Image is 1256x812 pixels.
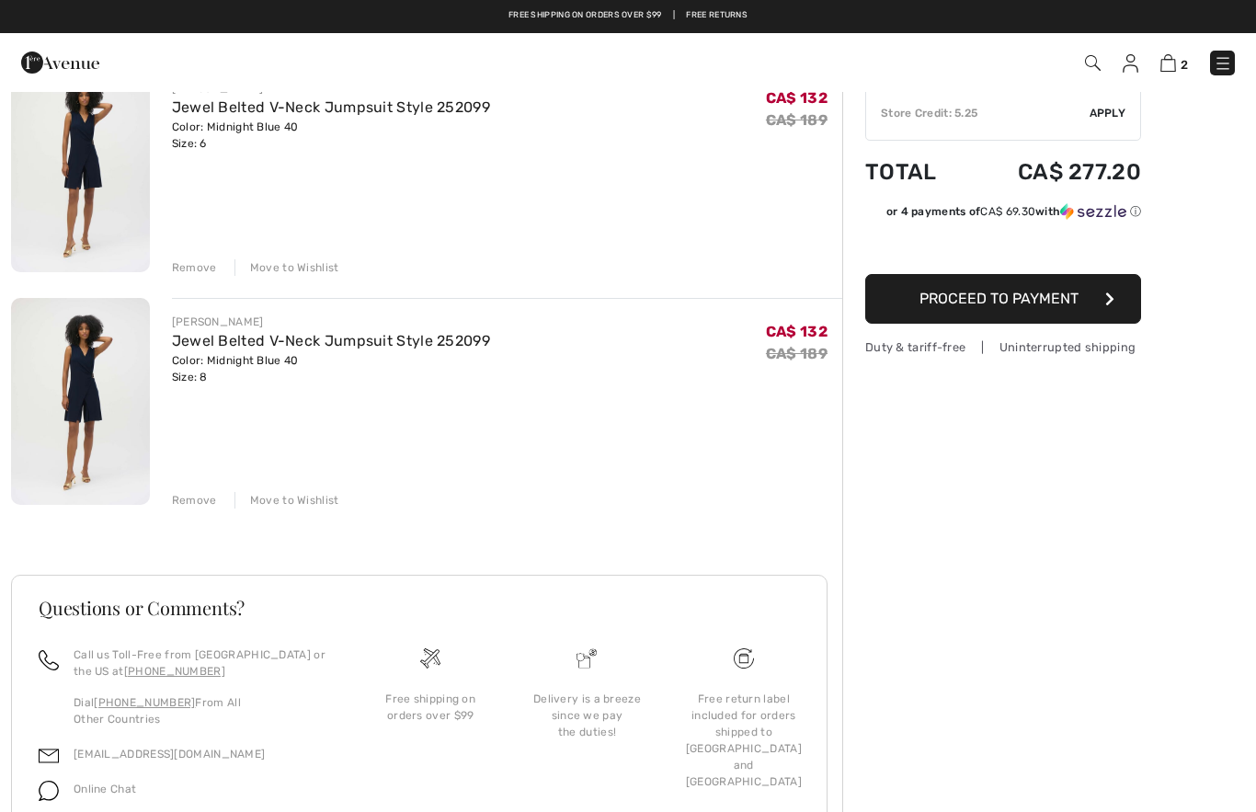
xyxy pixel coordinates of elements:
[39,746,59,766] img: email
[74,646,330,680] p: Call us Toll-Free from [GEOGRAPHIC_DATA] or the US at
[1085,55,1101,71] img: Search
[865,338,1141,356] div: Duty & tariff-free | Uninterrupted shipping
[980,205,1035,218] span: CA$ 69.30
[766,345,828,362] s: CA$ 189
[172,492,217,509] div: Remove
[577,648,597,669] img: Delivery is a breeze since we pay the duties!
[1060,203,1126,220] img: Sezzle
[1181,58,1188,72] span: 2
[39,599,800,617] h3: Questions or Comments?
[966,141,1141,203] td: CA$ 277.20
[21,52,99,70] a: 1ère Avenue
[11,64,150,272] img: Jewel Belted V-Neck Jumpsuit Style 252099
[367,691,494,724] div: Free shipping on orders over $99
[74,748,265,761] a: [EMAIL_ADDRESS][DOMAIN_NAME]
[919,290,1079,307] span: Proceed to Payment
[39,781,59,801] img: chat
[866,105,1090,121] div: Store Credit: 5.25
[420,648,440,669] img: Free shipping on orders over $99
[1160,51,1188,74] a: 2
[865,203,1141,226] div: or 4 payments ofCA$ 69.30withSezzle Click to learn more about Sezzle
[172,332,490,349] a: Jewel Belted V-Neck Jumpsuit Style 252099
[172,98,490,116] a: Jewel Belted V-Neck Jumpsuit Style 252099
[21,44,99,81] img: 1ère Avenue
[886,203,1141,220] div: or 4 payments of with
[234,492,339,509] div: Move to Wishlist
[865,141,966,203] td: Total
[508,9,662,22] a: Free shipping on orders over $99
[124,665,225,678] a: [PHONE_NUMBER]
[172,119,490,152] div: Color: Midnight Blue 40 Size: 6
[1123,54,1138,73] img: My Info
[172,352,490,385] div: Color: Midnight Blue 40 Size: 8
[94,696,195,709] a: [PHONE_NUMBER]
[172,259,217,276] div: Remove
[11,298,150,506] img: Jewel Belted V-Neck Jumpsuit Style 252099
[734,648,754,669] img: Free shipping on orders over $99
[1214,54,1232,73] img: Menu
[74,783,136,795] span: Online Chat
[74,694,330,727] p: Dial From All Other Countries
[1160,54,1176,72] img: Shopping Bag
[39,650,59,670] img: call
[523,691,650,740] div: Delivery is a breeze since we pay the duties!
[865,226,1141,268] iframe: PayPal-paypal
[865,274,1141,324] button: Proceed to Payment
[680,691,807,790] div: Free return label included for orders shipped to [GEOGRAPHIC_DATA] and [GEOGRAPHIC_DATA]
[766,111,828,129] s: CA$ 189
[673,9,675,22] span: |
[766,89,828,107] span: CA$ 132
[172,314,490,330] div: [PERSON_NAME]
[1090,105,1126,121] span: Apply
[686,9,748,22] a: Free Returns
[234,259,339,276] div: Move to Wishlist
[766,323,828,340] span: CA$ 132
